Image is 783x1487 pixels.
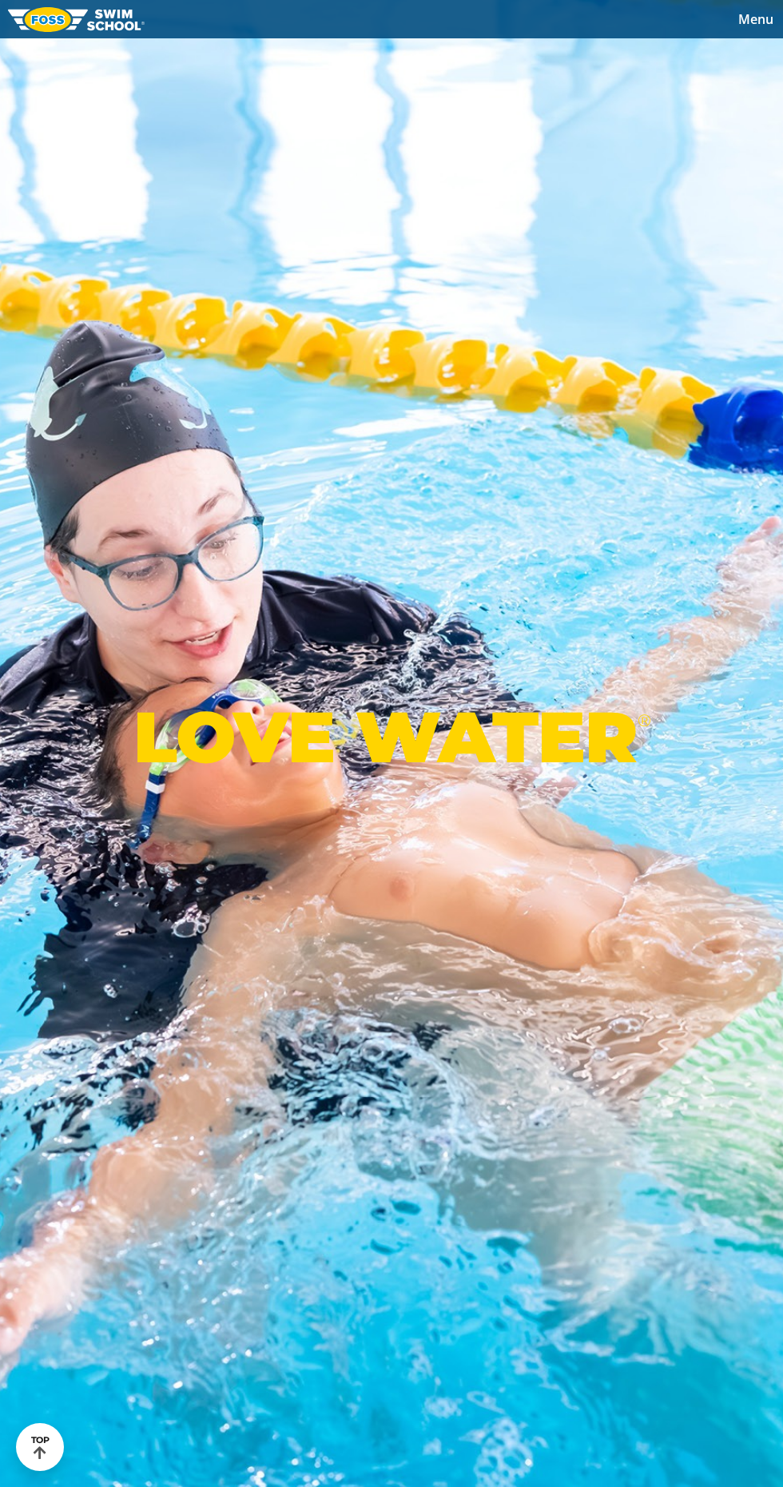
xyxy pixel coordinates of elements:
[738,10,773,28] span: Menu
[133,694,650,780] p: LOVE WATER
[31,1435,50,1460] div: TOP
[729,7,783,31] button: Toggle navigation
[638,710,650,730] sup: ®
[8,7,145,32] img: FOSS Swim School Logo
